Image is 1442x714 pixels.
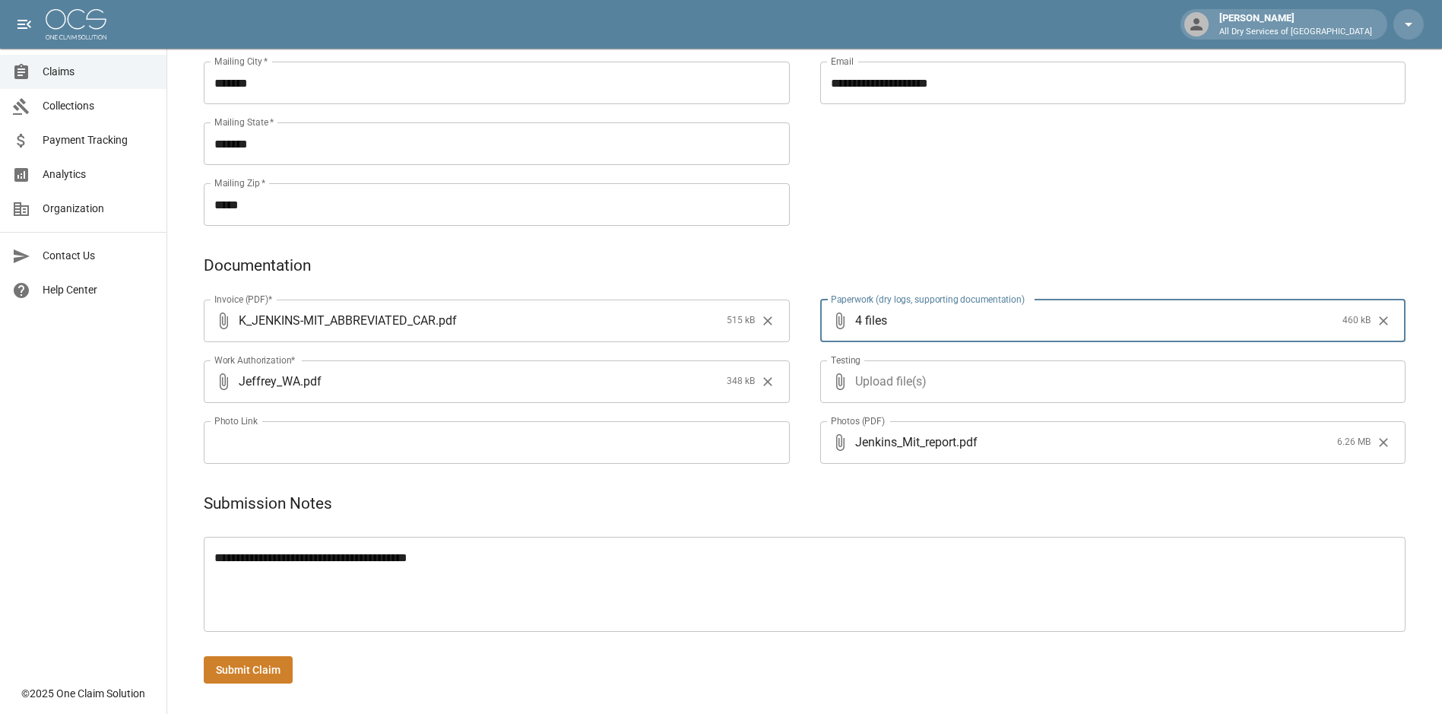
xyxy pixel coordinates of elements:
[9,9,40,40] button: open drawer
[43,201,154,217] span: Organization
[214,354,296,367] label: Work Authorization*
[43,282,154,298] span: Help Center
[43,64,154,80] span: Claims
[727,374,755,389] span: 348 kB
[43,132,154,148] span: Payment Tracking
[43,167,154,182] span: Analytics
[239,312,436,329] span: K_JENKINS-MIT_ABBREVIATED_CAR
[1337,435,1371,450] span: 6.26 MB
[831,293,1025,306] label: Paperwork (dry logs, supporting documentation)
[1342,313,1371,328] span: 460 kB
[855,300,1337,342] span: 4 files
[956,433,978,451] span: . pdf
[831,414,885,427] label: Photos (PDF)
[831,354,860,367] label: Testing
[831,55,854,68] label: Email
[21,686,145,701] div: © 2025 One Claim Solution
[239,373,300,390] span: Jeffrey_WA
[214,116,274,129] label: Mailing State
[300,373,322,390] span: . pdf
[1213,11,1378,38] div: [PERSON_NAME]
[756,370,779,393] button: Clear
[214,55,268,68] label: Mailing City
[855,433,956,451] span: Jenkins_Mit_report
[436,312,457,329] span: . pdf
[855,360,1365,403] span: Upload file(s)
[1372,309,1395,332] button: Clear
[1372,431,1395,454] button: Clear
[214,176,266,189] label: Mailing Zip
[727,313,755,328] span: 515 kB
[46,9,106,40] img: ocs-logo-white-transparent.png
[756,309,779,332] button: Clear
[43,98,154,114] span: Collections
[204,656,293,684] button: Submit Claim
[214,414,258,427] label: Photo Link
[214,293,273,306] label: Invoice (PDF)*
[1219,26,1372,39] p: All Dry Services of [GEOGRAPHIC_DATA]
[43,248,154,264] span: Contact Us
